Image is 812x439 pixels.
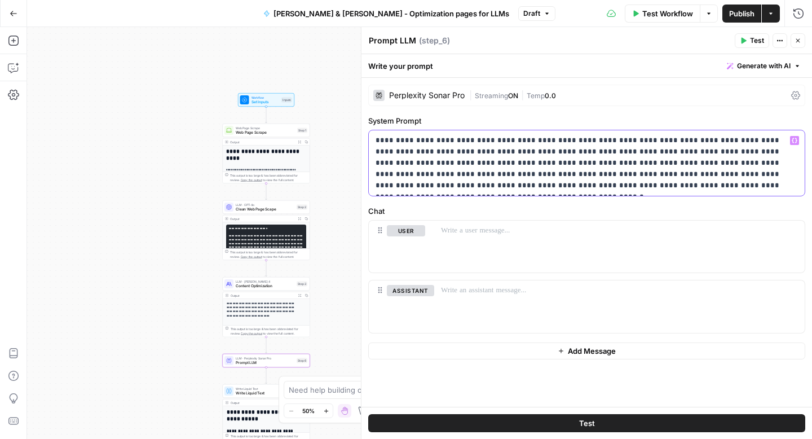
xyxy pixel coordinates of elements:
div: This output is too large & has been abbreviated for review. to view the full content. [230,250,307,259]
div: Output [230,140,294,144]
div: WorkflowSet InputsInputs [223,93,310,107]
span: Prompt LLM [236,360,294,366]
span: | [469,89,475,100]
div: Step 6 [297,358,307,363]
span: Generate with AI [737,61,791,71]
g: Edge from step_6 to step_5 [266,367,267,384]
span: 0.0 [545,91,556,100]
button: Test [735,33,769,48]
button: Add Message [368,343,805,359]
div: Output [230,293,294,298]
div: Inputs [281,98,292,103]
span: Copy the output [241,178,262,182]
button: [PERSON_NAME] & [PERSON_NAME] - Optimization pages for LLMs [257,5,516,23]
div: assistant [369,280,425,332]
button: Generate with AI [722,59,805,73]
span: Publish [729,8,754,19]
span: Copy the output [241,332,262,335]
div: Step 1 [297,128,307,133]
span: 50% [302,406,315,415]
span: | [518,89,527,100]
div: This output is too large & has been abbreviated for review. to view the full content. [230,173,307,182]
span: LLM · GPT-4o [236,203,294,207]
g: Edge from step_3 to step_6 [266,337,267,353]
span: ( step_6 ) [419,35,450,46]
span: LLM · Perplexity Sonar Pro [236,356,294,361]
div: LLM · Perplexity Sonar ProPrompt LLMStep 6 [223,354,310,367]
button: user [387,225,425,236]
span: Draft [523,8,540,19]
textarea: Prompt LLM [369,35,416,46]
span: Write Liquid Text [236,387,294,391]
div: Write your prompt [361,54,812,77]
span: Workflow [251,95,280,100]
div: Step 3 [297,282,307,287]
span: Streaming [475,91,508,100]
span: LLM · [PERSON_NAME] 4 [236,279,294,284]
g: Edge from start to step_1 [266,107,267,123]
label: Chat [368,205,805,217]
button: Test Workflow [625,5,700,23]
div: Perplexity Sonar Pro [389,91,465,99]
button: Test [368,414,805,432]
span: Web Page Scrape [236,130,295,135]
span: Content Optimization [236,283,294,289]
label: System Prompt [368,115,805,126]
div: Output [230,217,294,221]
span: [PERSON_NAME] & [PERSON_NAME] - Optimization pages for LLMs [273,8,509,19]
div: Output [230,401,294,405]
span: Test Workflow [642,8,693,19]
span: Write Liquid Text [236,390,294,396]
g: Edge from step_2 to step_3 [266,260,267,276]
div: user [369,221,425,273]
button: Draft [518,6,555,21]
button: assistant [387,285,434,296]
div: This output is too large & has been abbreviated for review. to view the full content. [230,327,307,336]
span: ON [508,91,518,100]
button: Publish [722,5,761,23]
span: Copy the output [241,255,262,258]
span: Test [750,36,764,46]
div: Step 2 [297,205,307,210]
span: Temp [527,91,545,100]
span: Clean Web Page Scape [236,207,294,212]
span: Add Message [568,345,616,357]
span: Test [579,418,595,429]
span: Set Inputs [251,99,280,105]
g: Edge from step_1 to step_2 [266,183,267,200]
span: Web Page Scrape [236,126,295,130]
